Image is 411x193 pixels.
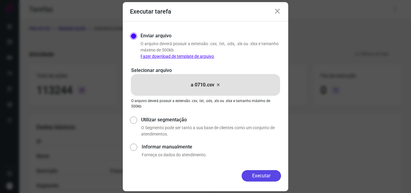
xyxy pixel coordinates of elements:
p: O Segmento pode ser tanto a sua base de clientes como um conjunto de atendimentos. [141,125,281,137]
p: O arquivo deverá possuir a extensão .csv, .txt, .ods, .xls ou .xlsx e tamanho máximo de 500kb. [141,41,281,60]
p: Selecionar arquivo [131,67,280,74]
button: Executar [242,170,281,182]
p: a 0710.csv [191,81,214,89]
p: O arquivo deverá possuir a extensão .csv, .txt, .ods, .xls ou .xlsx e tamanho máximo de 500kb. [131,98,280,109]
label: Informar manualmente [142,143,281,151]
label: Utilizar segmentação [141,116,281,123]
p: Forneça os dados do atendimento. [142,152,281,158]
label: Enviar arquivo [141,32,172,39]
a: Fazer download de template de arquivo [141,54,214,59]
h3: Executar tarefa [130,8,171,15]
